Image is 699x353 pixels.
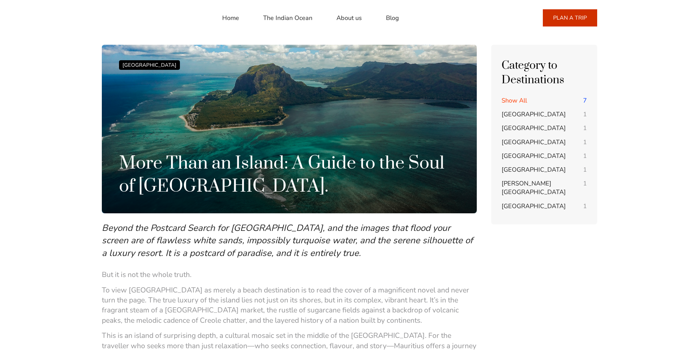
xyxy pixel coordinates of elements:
span: [GEOGRAPHIC_DATA] [502,110,566,118]
p: Beyond the Postcard Search for [GEOGRAPHIC_DATA], and the images that flood your screen are of fl... [102,222,477,259]
span: 7 [583,96,587,105]
span: [GEOGRAPHIC_DATA] [502,165,566,174]
span: [GEOGRAPHIC_DATA] [502,124,566,132]
a: [PERSON_NAME][GEOGRAPHIC_DATA] 1 [502,179,587,196]
span: 1 [583,138,587,147]
a: PLAN A TRIP [543,9,597,26]
a: Blog [386,10,399,26]
div: [GEOGRAPHIC_DATA] [119,60,180,70]
span: 1 [583,179,587,188]
a: [GEOGRAPHIC_DATA] 1 [502,202,587,211]
span: 1 [583,124,587,132]
a: The Indian Ocean [263,10,312,26]
span: [GEOGRAPHIC_DATA] [502,152,566,160]
h4: Category to Destinations [502,58,587,87]
a: About us [336,10,362,26]
span: [PERSON_NAME][GEOGRAPHIC_DATA] [502,179,566,196]
span: 1 [583,152,587,160]
span: 1 [583,202,587,211]
a: [GEOGRAPHIC_DATA] 1 [502,165,587,174]
a: Home [222,10,239,26]
a: Show All 7 [502,96,587,105]
span: 1 [583,110,587,119]
p: But it is not the whole truth. [102,270,477,280]
a: [GEOGRAPHIC_DATA] 1 [502,138,587,147]
a: [GEOGRAPHIC_DATA] 1 [502,152,587,160]
span: [GEOGRAPHIC_DATA] [502,202,566,210]
span: Show All [502,96,527,105]
span: [GEOGRAPHIC_DATA] [502,138,566,146]
span: 1 [583,165,587,174]
h1: More Than an Island: A Guide to the Soul of [GEOGRAPHIC_DATA]. [119,152,460,198]
a: [GEOGRAPHIC_DATA] 1 [502,110,587,119]
a: [GEOGRAPHIC_DATA] 1 [502,124,587,132]
p: To view [GEOGRAPHIC_DATA] as merely a beach destination is to read the cover of a magnificent nov... [102,285,477,326]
